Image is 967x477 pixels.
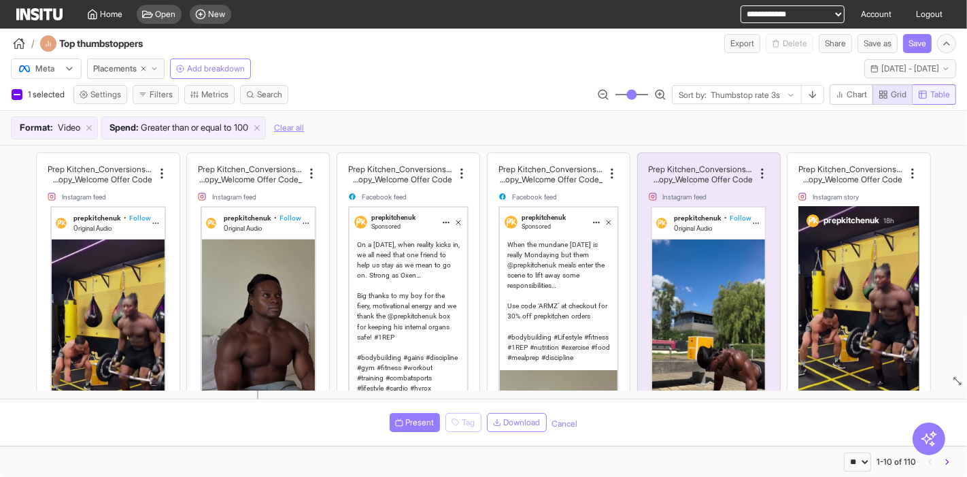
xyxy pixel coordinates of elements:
h2: _ArmzMonday_Brand Copy_Welcome Offer Code [498,174,603,184]
span: Original Audio [224,225,262,232]
span: Settings [90,89,121,100]
span: Sponsored [522,223,551,230]
div: Prep Kitchen_Conversions_AdvantageShopping_Armz Monday Gym_Brand Copy_Welcome Offer Code [48,164,152,184]
button: Download [487,413,547,432]
span: Home [101,9,123,20]
h2: _ArmzMonday_Brand Copy_Welcome Offer Code [198,174,302,184]
button: Chart [830,84,873,105]
div: Placement type [347,391,435,423]
h2: Prep Kitchen_Conversions_AdvantageShopping [498,164,603,174]
div: Prep Kitchen_Conversions_AdvantageShopping_ArmzMonday_Brand Copy_Welcome Offer Code [498,164,603,184]
button: Delete [766,34,813,53]
span: prepkitchenuk [522,214,566,221]
div: Prep Kitchen_Conversions_AdvantageShopping_Armz Monday Gym_Brand Copy_Welcome Offer Code [798,164,902,184]
span: [DATE] - [DATE] [881,63,939,74]
span: Original Audio [674,225,712,232]
button: Metrics [184,85,235,104]
span: Facebook feed [362,193,407,200]
img: prepkitchenuk [354,216,367,229]
h2: rmz [DATE] Gym_Brand Copy_Welcome Offer Code [798,174,902,184]
span: prepkitchenuk [73,214,121,223]
span: Tag [462,417,475,428]
span: Greater than or equal to [141,121,231,135]
span: Sponsored [371,223,401,230]
button: Save [903,34,932,53]
button: Clear all [274,116,304,139]
span: Download [504,417,541,428]
div: Prep Kitchen_Conversions_AdvantageShopping_Armz Sun_Brand Copy_Welcome Offer Code [649,164,753,184]
button: Table [913,84,956,105]
h2: Prep Kitchen_Conversions_AdvantageShopping_A [348,164,452,174]
div: Spend [612,391,748,423]
button: Filters [133,85,179,104]
span: • [124,214,126,223]
img: prepkitchenuk [56,218,67,229]
span: Search [257,89,282,100]
div: Format:Video [12,117,97,139]
div: On a [DATE], when reality kicks in, we all need that one friend to help us stay as we mean to go ... [357,240,460,404]
span: Instagram feed [212,193,256,200]
div: 1-10 of 110 [877,457,916,467]
span: Follow [129,214,151,223]
span: Add breakdown [187,63,245,74]
span: Table [930,89,950,100]
span: prepkitchenuk [224,214,271,223]
img: prepkitchenuk [206,218,217,229]
div: Spend:Greater than or equal to100 [101,117,265,139]
button: Cancel [552,418,578,429]
button: / [11,35,35,52]
span: Facebook feed [512,193,557,200]
span: Follow [279,214,301,223]
button: Share [819,34,852,53]
span: Instagram feed [62,193,106,200]
button: Tag [445,413,481,432]
h2: Prep Kitchen_Conversions_AdvantageShopping [198,164,302,174]
img: prepkitchenuk [656,218,667,229]
span: Video [58,121,80,135]
span: Placements [93,63,137,74]
h2: Prep Kitchen_Conversions_AdvantageShoppin [649,164,753,174]
span: Format : [20,121,52,135]
span: 1 selected [28,89,67,99]
span: Follow [730,214,751,223]
div: Ad name [170,391,258,423]
h2: g_Armz Sun_Brand Copy_Welcome Offer Code [649,174,753,184]
span: prepkitchenuk [371,214,415,221]
div: Prep Kitchen_Conversions_AdvantageShopping_ArmzMonday_Brand Copy_Welcome Offer Code [198,164,302,184]
button: Settings [73,85,127,104]
span: Grid [891,89,906,100]
span: Chart [847,89,867,100]
span: • [724,214,727,223]
button: Placements [87,59,165,79]
span: Open [156,9,176,20]
h2: rmz [DATE] Gym_Brand Copy_Welcome Offer Code [348,174,452,184]
span: / [31,37,35,50]
div: Ad ID [435,391,524,423]
h2: Prep Kitchen_Conversions_AdvantageShopping_A [48,164,152,174]
img: Logo [16,8,63,20]
span: Spend : [109,121,138,135]
button: Present [390,413,440,432]
span: You cannot delete a preset report. [766,34,813,53]
h4: Top thumbstoppers [59,37,180,50]
span: Present [406,417,435,428]
svg: More Options [151,218,160,228]
svg: More Options [301,218,311,228]
span: Original Audio [73,225,112,232]
span: prepkitchenuk [674,214,722,223]
div: Platform [258,391,347,423]
button: [DATE] - [DATE] [864,59,956,78]
button: Add breakdown [170,59,251,79]
button: Save as [858,34,898,53]
div: Prep Kitchen_Conversions_AdvantageShopping_Armz Monday Gym_Brand Copy_Welcome Offer Code [348,164,452,184]
div: Top thumbstoppers [40,35,180,52]
img: prepkitchenuk [505,216,518,229]
button: Search [240,85,288,104]
h2: Prep Kitchen_Conversions_AdvantageShopping_A [798,164,902,174]
span: Tagging is currently only available for Ads [445,413,481,432]
h2: rmz [DATE] Gym_Brand Copy_Welcome Offer Code [48,174,152,184]
span: New [209,9,226,20]
svg: More Options [751,218,761,228]
span: Instagram story [813,193,859,200]
span: Sort by: [679,90,707,101]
